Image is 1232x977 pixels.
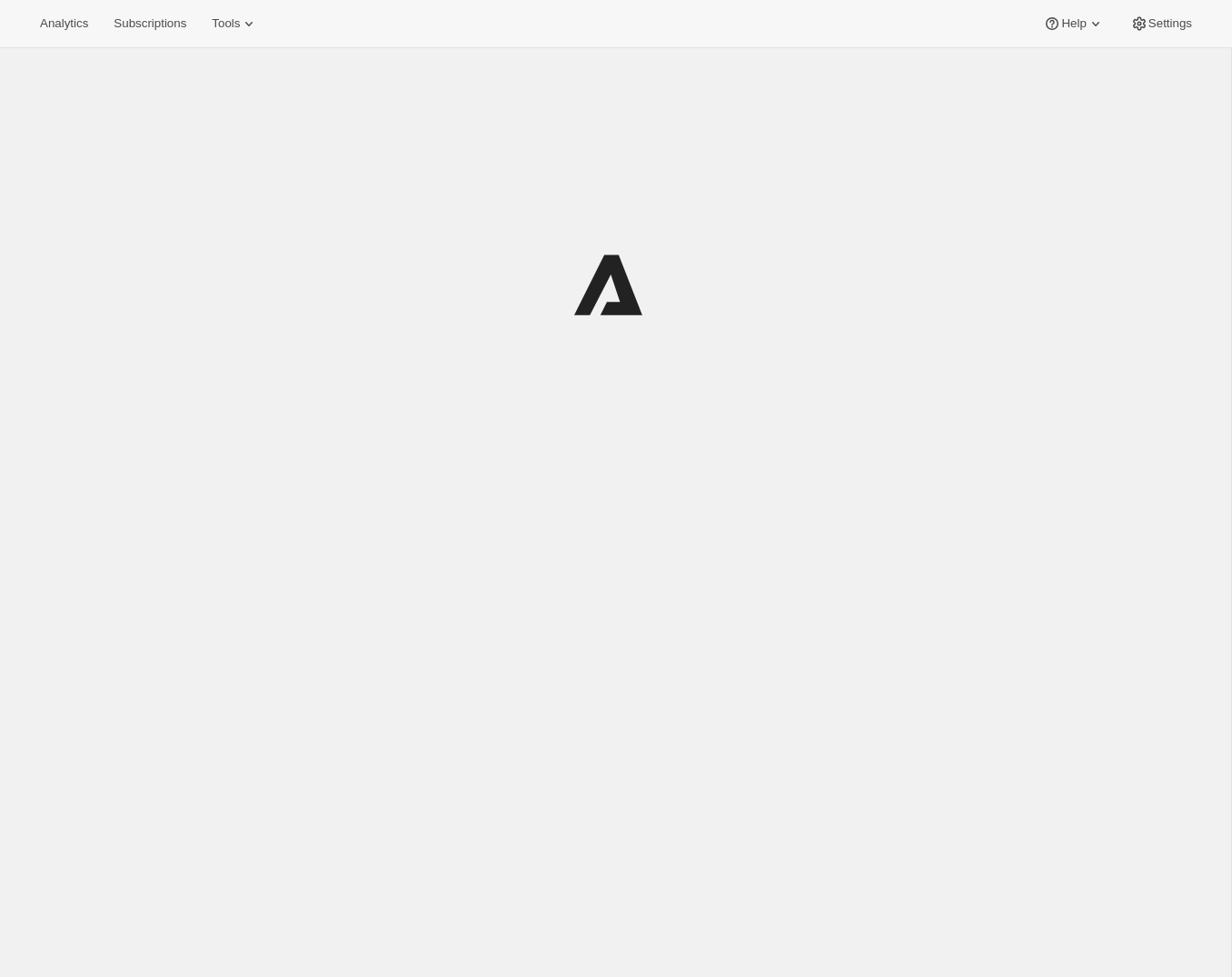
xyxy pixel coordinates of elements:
span: Help [1061,16,1086,31]
span: Tools [212,16,240,31]
button: Subscriptions [103,11,197,36]
button: Analytics [29,11,99,36]
span: Settings [1148,16,1192,31]
span: Analytics [40,16,88,31]
button: Help [1032,11,1115,36]
button: Settings [1119,11,1203,36]
span: Subscriptions [114,16,186,31]
button: Tools [201,11,269,36]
